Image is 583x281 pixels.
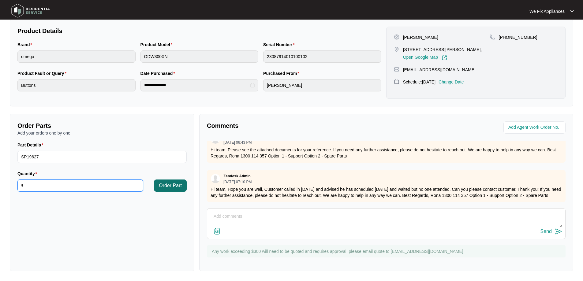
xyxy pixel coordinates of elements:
[159,182,182,189] span: Order Part
[17,50,136,63] input: Brand
[540,227,562,236] button: Send
[223,174,251,179] p: Zendesk Admin
[263,70,302,76] label: Purchased From
[394,67,399,72] img: map-pin
[17,142,46,148] label: Part Details
[490,34,495,40] img: map-pin
[140,42,175,48] label: Product Model
[439,79,464,85] p: Change Date
[18,180,143,191] input: Quantity
[17,42,35,48] label: Brand
[223,141,252,144] p: [DATE] 06:43 PM
[403,55,447,61] a: Open Google Map
[144,82,249,88] input: Date Purchased
[442,55,447,61] img: Link-External
[211,186,562,198] p: Hi team, Hope you are well, Customer called in [DATE] and advised he has scheduled [DATE] and wai...
[263,50,381,63] input: Serial Number
[394,79,399,84] img: map-pin
[17,151,187,163] input: Part Details
[17,171,39,177] label: Quantity
[529,8,565,14] p: We Fix Appliances
[263,42,297,48] label: Serial Number
[213,227,221,235] img: file-attachment-doc.svg
[394,34,399,40] img: user-pin
[17,121,187,130] p: Order Parts
[403,67,476,73] p: [EMAIL_ADDRESS][DOMAIN_NAME]
[394,46,399,52] img: map-pin
[17,130,187,136] p: Add your orders one by one
[207,121,382,130] p: Comments
[223,180,252,184] p: [DATE] 07:10 PM
[140,50,259,63] input: Product Model
[508,124,562,131] input: Add Agent Work Order No.
[540,229,552,234] div: Send
[555,228,562,235] img: send-icon.svg
[263,79,381,91] input: Purchased From
[154,179,187,192] button: Order Part
[9,2,52,20] img: residentia service logo
[211,147,562,159] p: Hi team, Please see the attached documents for your reference. If you need any further assistance...
[17,70,69,76] label: Product Fault or Query
[403,34,438,40] p: [PERSON_NAME]
[570,10,574,13] img: dropdown arrow
[403,79,435,85] p: Schedule: [DATE]
[212,248,562,254] p: Any work exceeding $300 will need to be quoted and requires approval, please email quote to [EMAI...
[211,174,220,183] img: user.svg
[140,70,178,76] label: Date Purchased
[17,27,381,35] p: Product Details
[499,34,537,40] p: [PHONE_NUMBER]
[403,46,482,53] p: [STREET_ADDRESS][PERSON_NAME],
[17,79,136,91] input: Product Fault or Query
